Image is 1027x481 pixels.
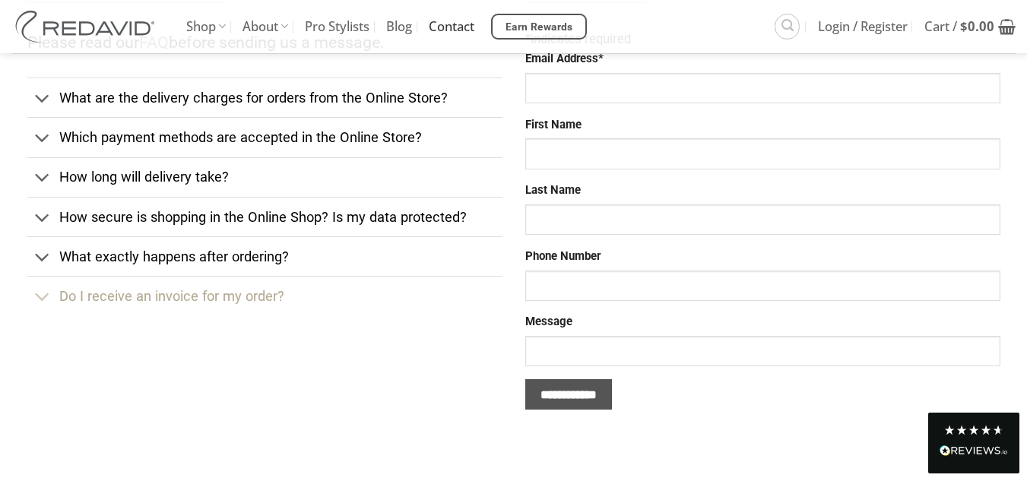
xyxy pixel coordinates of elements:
[27,201,59,235] button: Toggle
[59,129,422,145] span: Which payment methods are accepted in the Online Store?
[27,117,502,157] a: Toggle Which payment methods are accepted in the Online Store?
[27,78,502,117] a: Toggle What are the delivery charges for orders from the Online Store?
[27,197,502,236] a: Toggle How secure is shopping in the Online Shop? Is my data protected?
[491,14,587,40] a: Earn Rewards
[960,17,968,35] span: $
[940,442,1008,462] div: Read All Reviews
[27,157,502,197] a: Toggle How long will delivery take?
[775,14,800,39] a: Search
[928,413,1019,473] div: Read All Reviews
[525,50,1000,68] label: Email Address
[59,209,467,225] span: How secure is shopping in the Online Shop? Is my data protected?
[59,288,284,304] span: Do I receive an invoice for my order?
[27,241,59,274] button: Toggle
[59,90,448,106] span: What are the delivery charges for orders from the Online Store?
[506,19,573,36] span: Earn Rewards
[960,17,994,35] bdi: 0.00
[943,424,1004,436] div: 4.8 Stars
[525,248,1000,266] label: Phone Number
[27,122,59,156] button: Toggle
[525,313,1000,331] label: Message
[818,8,908,46] span: Login / Register
[59,248,289,264] span: What exactly happens after ordering?
[27,236,502,276] a: Toggle What exactly happens after ordering?
[525,116,1000,134] label: First Name
[27,162,59,195] button: Toggle
[27,276,502,315] a: Toggle Do I receive an invoice for my order?
[924,8,994,46] span: Cart /
[59,169,229,185] span: How long will delivery take?
[27,280,59,314] button: Toggle
[27,82,59,116] button: Toggle
[940,445,1008,456] img: REVIEWS.io
[525,182,1000,200] label: Last Name
[11,11,163,43] img: REDAVID Salon Products | United States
